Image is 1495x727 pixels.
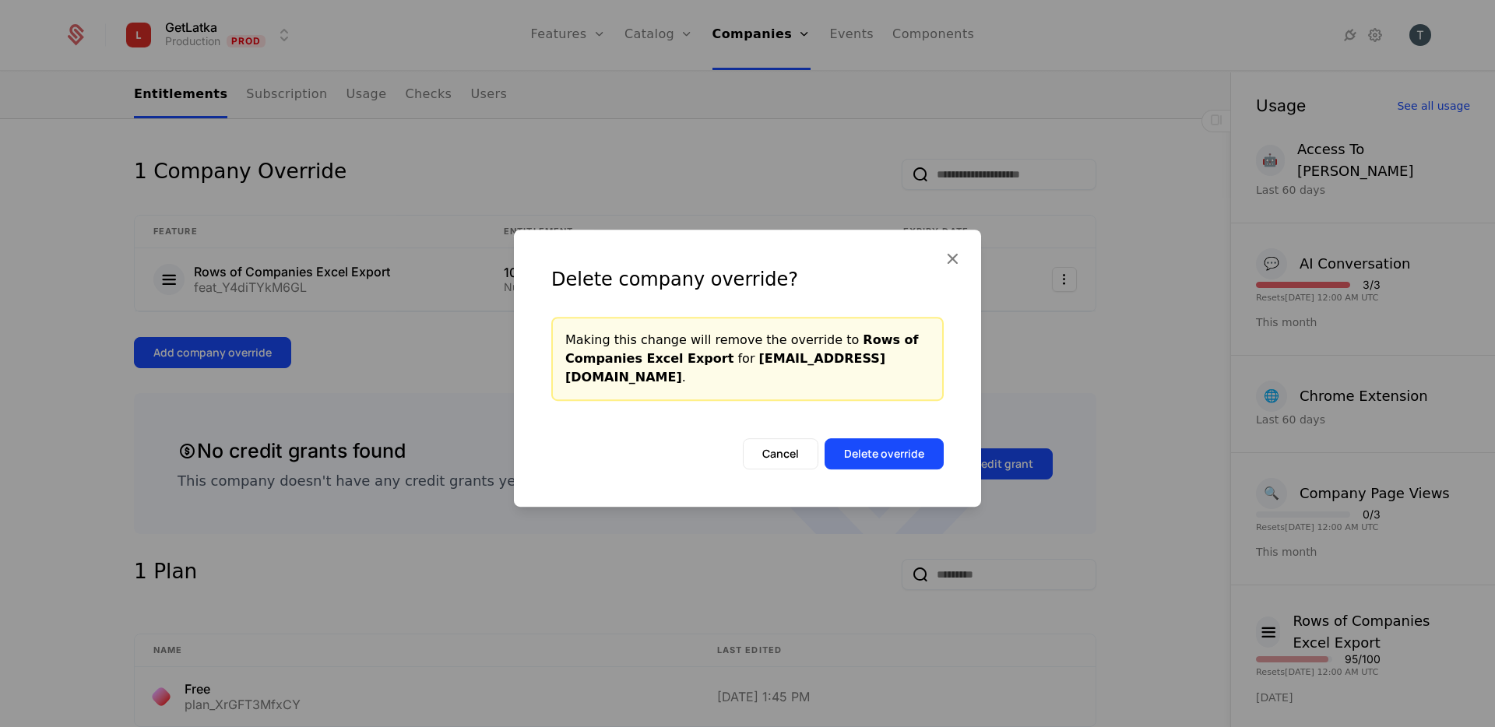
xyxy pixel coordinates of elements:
div: Making this change will remove the override to for . [565,331,930,387]
span: Rows of Companies Excel Export [565,332,918,366]
button: Cancel [743,438,818,469]
div: Delete company override? [551,267,944,292]
button: Delete override [825,438,944,469]
span: [EMAIL_ADDRESS][DOMAIN_NAME] [565,351,885,385]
